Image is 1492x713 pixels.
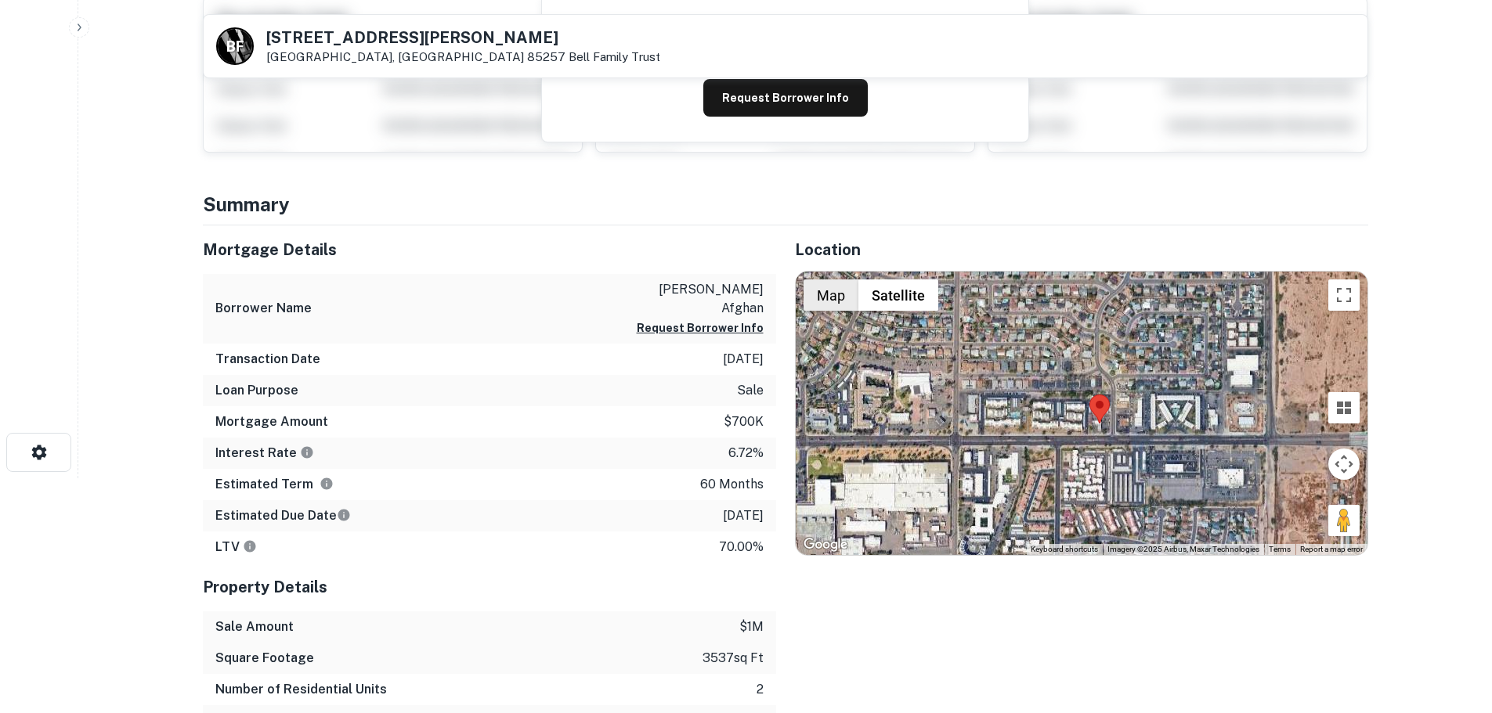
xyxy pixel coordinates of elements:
h5: Mortgage Details [203,238,776,261]
button: Show street map [804,279,858,311]
button: Keyboard shortcuts [1031,544,1098,555]
p: sale [737,381,764,400]
h6: Interest Rate [215,444,314,463]
button: Request Borrower Info [637,319,764,337]
button: Tilt map [1328,392,1360,423]
h6: Estimated Term [215,475,334,494]
h6: Borrower Name [215,299,312,318]
a: Terms (opens in new tab) [1269,545,1291,553]
p: [GEOGRAPHIC_DATA], [GEOGRAPHIC_DATA] 85257 [266,50,660,64]
p: $700k [724,412,764,431]
h5: Location [795,238,1368,261]
h6: Square Footage [215,649,314,668]
h5: Property Details [203,575,776,599]
button: Request Borrower Info [703,79,868,117]
svg: The interest rates displayed on the website are for informational purposes only and may be report... [300,445,314,459]
h5: [STREET_ADDRESS][PERSON_NAME] [266,30,660,45]
h6: Mortgage Amount [215,412,328,431]
svg: LTVs displayed on the website are for informational purposes only and may be reported incorrectly... [243,539,257,553]
p: [DATE] [723,350,764,369]
h6: LTV [215,538,257,556]
a: Bell Family Trust [569,50,660,63]
h6: Transaction Date [215,350,320,369]
span: Imagery ©2025 Airbus, Maxar Technologies [1107,545,1259,553]
p: 60 months [700,475,764,494]
p: 6.72% [728,444,764,463]
h6: Number of Residential Units [215,680,387,699]
img: Google [800,535,851,555]
button: Map camera controls [1328,448,1360,480]
button: Drag Pegman onto the map to open Street View [1328,505,1360,536]
p: 3537 sq ft [703,649,764,668]
a: Open this area in Google Maps (opens a new window) [800,535,851,555]
p: B F [226,36,243,57]
p: 70.00% [719,538,764,556]
h6: Sale Amount [215,618,294,636]
iframe: Chat Widget [1414,588,1492,663]
p: [DATE] [723,506,764,525]
p: [PERSON_NAME] afghan [623,280,764,318]
p: $1m [739,618,764,636]
svg: Term is based on a standard schedule for this type of loan. [320,477,334,491]
p: 2 [757,680,764,699]
h6: Estimated Due Date [215,506,351,525]
h4: Summary [203,190,1368,218]
button: Toggle fullscreen view [1328,279,1360,311]
a: Report a map error [1300,545,1363,553]
button: Show satellite imagery [858,279,938,311]
h6: Loan Purpose [215,381,298,400]
svg: Estimate is based on a standard schedule for this type of loan. [337,508,351,522]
